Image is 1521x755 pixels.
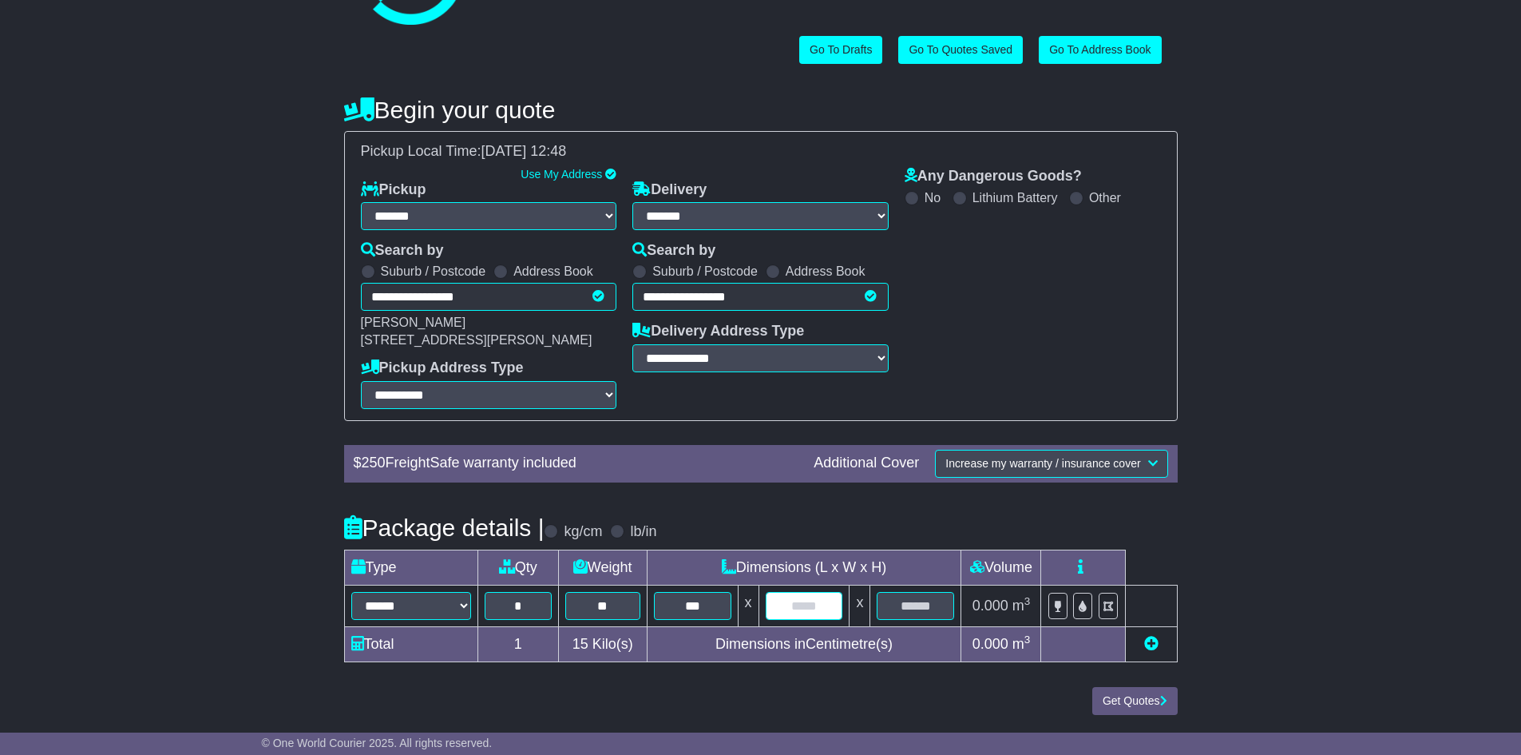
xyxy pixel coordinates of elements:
[361,333,592,347] span: [STREET_ADDRESS][PERSON_NAME]
[513,264,593,279] label: Address Book
[945,457,1140,470] span: Increase my warranty / insurance cover
[353,143,1169,161] div: Pickup Local Time:
[344,97,1178,123] h4: Begin your quote
[652,264,758,279] label: Suburb / Postcode
[361,360,524,377] label: Pickup Address Type
[344,515,545,541] h4: Package details |
[362,455,386,471] span: 250
[1024,595,1031,607] sup: 3
[850,585,870,626] td: x
[481,143,567,159] span: [DATE] 12:48
[630,523,656,541] label: lb/in
[572,636,588,652] span: 15
[632,323,804,340] label: Delivery Address Type
[905,168,1082,185] label: Any Dangerous Goods?
[361,242,444,260] label: Search by
[1039,36,1161,64] a: Go To Address Book
[558,550,647,585] td: Weight
[972,190,1058,205] label: Lithium Battery
[972,598,1008,614] span: 0.000
[647,550,961,585] td: Dimensions (L x W x H)
[344,626,477,662] td: Total
[806,455,927,472] div: Additional Cover
[738,585,759,626] td: x
[1092,687,1178,715] button: Get Quotes
[647,626,961,662] td: Dimensions in Centimetre(s)
[972,636,1008,652] span: 0.000
[1012,636,1031,652] span: m
[558,626,647,662] td: Kilo(s)
[346,455,806,472] div: $ FreightSafe warranty included
[1012,598,1031,614] span: m
[632,242,715,260] label: Search by
[381,264,486,279] label: Suburb / Postcode
[1024,634,1031,646] sup: 3
[564,523,602,541] label: kg/cm
[925,190,941,205] label: No
[935,450,1167,478] button: Increase my warranty / insurance cover
[961,550,1041,585] td: Volume
[344,550,477,585] td: Type
[799,36,882,64] a: Go To Drafts
[786,264,865,279] label: Address Book
[1089,190,1121,205] label: Other
[477,626,558,662] td: 1
[632,181,707,199] label: Delivery
[898,36,1023,64] a: Go To Quotes Saved
[262,737,493,749] span: © One World Courier 2025. All rights reserved.
[1144,636,1159,652] a: Add new item
[361,316,466,329] span: [PERSON_NAME]
[477,550,558,585] td: Qty
[361,181,426,199] label: Pickup
[521,168,602,181] a: Use My Address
